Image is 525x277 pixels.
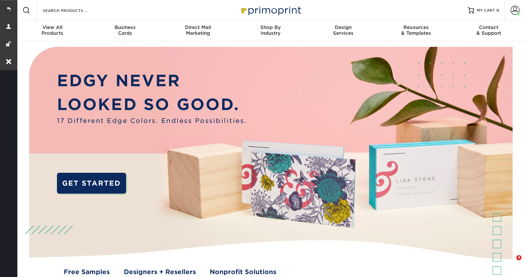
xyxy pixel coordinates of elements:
[234,24,307,30] span: Shop By
[380,24,452,36] div: & Templates
[16,24,89,36] div: Products
[380,24,452,30] span: Resources
[477,8,495,13] span: MY CART
[380,21,452,41] a: Resources& Templates
[234,24,307,36] div: Industry
[57,69,247,92] p: EDGY NEVER
[16,24,89,30] span: View All
[307,24,380,30] span: Design
[307,24,380,36] div: Services
[307,21,380,41] a: DesignServices
[89,24,161,36] div: Cards
[57,116,247,125] span: 17 Different Edge Colors. Endless Possibilities.
[2,257,55,275] iframe: Google Customer Reviews
[503,255,519,271] iframe: Intercom live chat
[57,93,247,116] p: LOOKED SO GOOD.
[516,255,521,260] span: 4
[452,24,525,30] span: Contact
[496,8,499,13] span: 0
[161,24,234,30] span: Direct Mail
[64,267,110,277] a: Free Samples
[238,3,303,17] img: Primoprint
[42,6,105,14] input: SEARCH PRODUCTS.....
[89,21,161,41] a: BusinessCards
[57,173,126,193] a: GET STARTED
[161,21,234,41] a: Direct MailMarketing
[210,267,276,277] a: Nonprofit Solutions
[16,21,89,41] a: View AllProducts
[89,24,161,30] span: Business
[234,21,307,41] a: Shop ByIndustry
[452,24,525,36] div: & Support
[161,24,234,36] div: Marketing
[452,21,525,41] a: Contact& Support
[124,267,196,277] a: Designers + Resellers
